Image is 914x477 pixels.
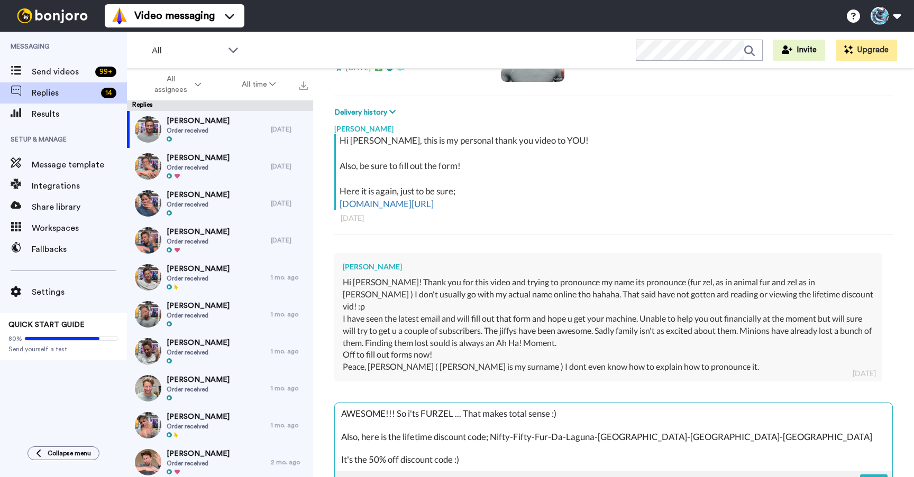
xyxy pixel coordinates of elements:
span: Results [32,108,127,120]
img: 087a7000-15c2-4fcc-b601-e369ccd9dd54-thumb.jpg [135,116,161,143]
div: Hi [PERSON_NAME]! Thank you for this video and trying to pronounce my name its pronounce (fur zel... [343,276,874,313]
span: Order received [167,422,230,431]
div: Replies [127,100,313,111]
span: Settings [32,286,127,298]
button: All assignees [129,70,222,99]
span: Order received [167,126,230,135]
a: [PERSON_NAME]Order received[DATE] [127,148,313,185]
textarea: AWESOME!!! So i'ts FURZEL ... That makes total sense :) Also, here is the lifetime discount code;... [335,403,892,471]
span: Workspaces [32,222,127,235]
span: Order received [167,163,230,172]
div: Hi [PERSON_NAME], this is my personal thank you video to YOU! Also, be sure to fill out the form!... [340,134,890,210]
span: Integrations [32,180,127,192]
span: Order received [167,237,230,246]
a: [PERSON_NAME]Order received[DATE] [127,222,313,259]
button: All time [222,75,297,94]
div: 1 mo. ago [271,310,308,319]
img: fa2ce335-c527-4f72-8864-809e811ab42f-thumb.jpg [135,153,161,180]
img: 6a9a39c9-6f46-4780-adc5-3521233e3964-thumb.jpg [135,301,161,328]
div: [DATE] [271,125,308,134]
div: 2 mo. ago [271,458,308,466]
span: [PERSON_NAME] [167,190,230,200]
a: [PERSON_NAME]Order received[DATE] [127,111,313,148]
span: All assignees [150,74,193,95]
div: [PERSON_NAME] [343,261,874,272]
a: [DOMAIN_NAME][URL] [340,198,434,209]
button: Collapse menu [28,446,99,460]
a: [PERSON_NAME]Order received[DATE] [127,185,313,222]
span: Collapse menu [48,449,91,457]
span: 80% [8,334,22,343]
div: 1 mo. ago [271,384,308,392]
span: Replies [32,87,97,99]
div: 1 mo. ago [271,347,308,356]
span: Send yourself a test [8,345,118,353]
a: [PERSON_NAME]Order received1 mo. ago [127,333,313,370]
span: Order received [167,311,230,320]
img: 92b98b00-f0ad-4bf2-a318-601756449361-thumb.jpg [135,375,161,401]
span: Order received [167,200,230,209]
span: Order received [167,385,230,394]
button: Export all results that match these filters now. [296,77,311,92]
span: [PERSON_NAME] [167,338,230,348]
img: b76c621f-87d4-473c-8975-82afd7925e75-thumb.jpg [135,412,161,438]
img: 992c8bea-8183-4bcf-b726-6bbecd81cd2c-thumb.jpg [135,338,161,364]
img: 218a1924-101b-4de9-9b9e-bc29af1ee245-thumb.jpg [135,449,161,475]
button: Invite [773,40,825,61]
a: [PERSON_NAME]Order received1 mo. ago [127,296,313,333]
div: 1 mo. ago [271,273,308,282]
span: Fallbacks [32,243,127,256]
span: [PERSON_NAME] [167,264,230,274]
a: [PERSON_NAME]Order received1 mo. ago [127,259,313,296]
div: [DATE] [853,368,876,379]
span: Send videos [32,66,91,78]
span: [PERSON_NAME] [167,448,230,459]
div: [PERSON_NAME] [334,118,893,134]
button: Delivery history [334,107,399,118]
div: [DATE] [271,162,308,171]
img: export.svg [299,81,308,90]
div: [DATE] [341,213,886,223]
img: vm-color.svg [111,7,128,24]
img: 21ccf7b0-b415-42f3-9281-5d78214acd62-thumb.jpg [135,227,161,254]
span: [PERSON_NAME] [167,227,230,237]
span: All [152,44,223,57]
div: Peace, [PERSON_NAME] ( [PERSON_NAME] is my surname ) I dont even know how to explain how to prono... [343,361,874,373]
span: Message template [32,158,127,171]
div: Off to fill out forms now! [343,349,874,361]
img: bj-logo-header-white.svg [13,8,92,23]
span: [PERSON_NAME] [167,375,230,385]
img: 6dc04d10-c9e7-435d-b1c6-be43cb527ab9-thumb.jpg [135,190,161,217]
span: [PERSON_NAME] [167,411,230,422]
img: 9e2ffd3e-4112-41e2-ba0f-93a0cfa97cdb-thumb.jpg [135,264,161,291]
div: [DATE] [271,199,308,208]
span: [PERSON_NAME] [167,153,230,163]
span: [PERSON_NAME] [167,301,230,311]
div: 14 [101,88,116,98]
span: Order received [167,348,230,357]
span: Video messaging [134,8,215,23]
div: 99 + [95,67,116,77]
span: QUICK START GUIDE [8,321,85,329]
a: [PERSON_NAME]Order received1 mo. ago [127,407,313,444]
button: Upgrade [836,40,897,61]
a: [PERSON_NAME]Order received1 mo. ago [127,370,313,407]
div: [DATE] [271,236,308,245]
div: 1 mo. ago [271,421,308,429]
span: Order received [167,459,230,467]
span: [PERSON_NAME] [167,116,230,126]
div: I have seen the latest email and will fill out that form and hope u get your machine. Unable to h... [343,313,874,349]
span: Share library [32,201,127,213]
span: Order received [167,274,230,283]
